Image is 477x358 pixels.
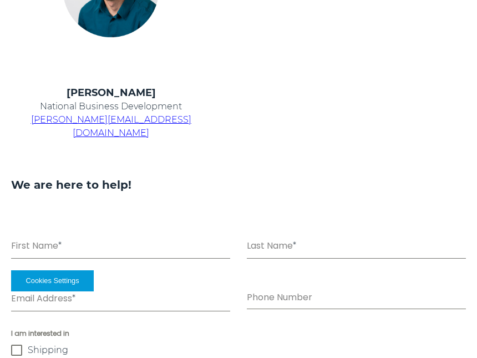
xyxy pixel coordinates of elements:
[31,114,191,138] a: [PERSON_NAME][EMAIL_ADDRESS][DOMAIN_NAME]
[11,270,94,291] button: Cookies Settings
[11,85,211,100] h4: [PERSON_NAME]
[11,100,211,113] p: National Business Development
[11,345,466,356] label: Shipping
[11,177,466,193] h3: We are here to help!
[11,328,466,339] span: I am interested in
[28,345,68,356] span: Shipping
